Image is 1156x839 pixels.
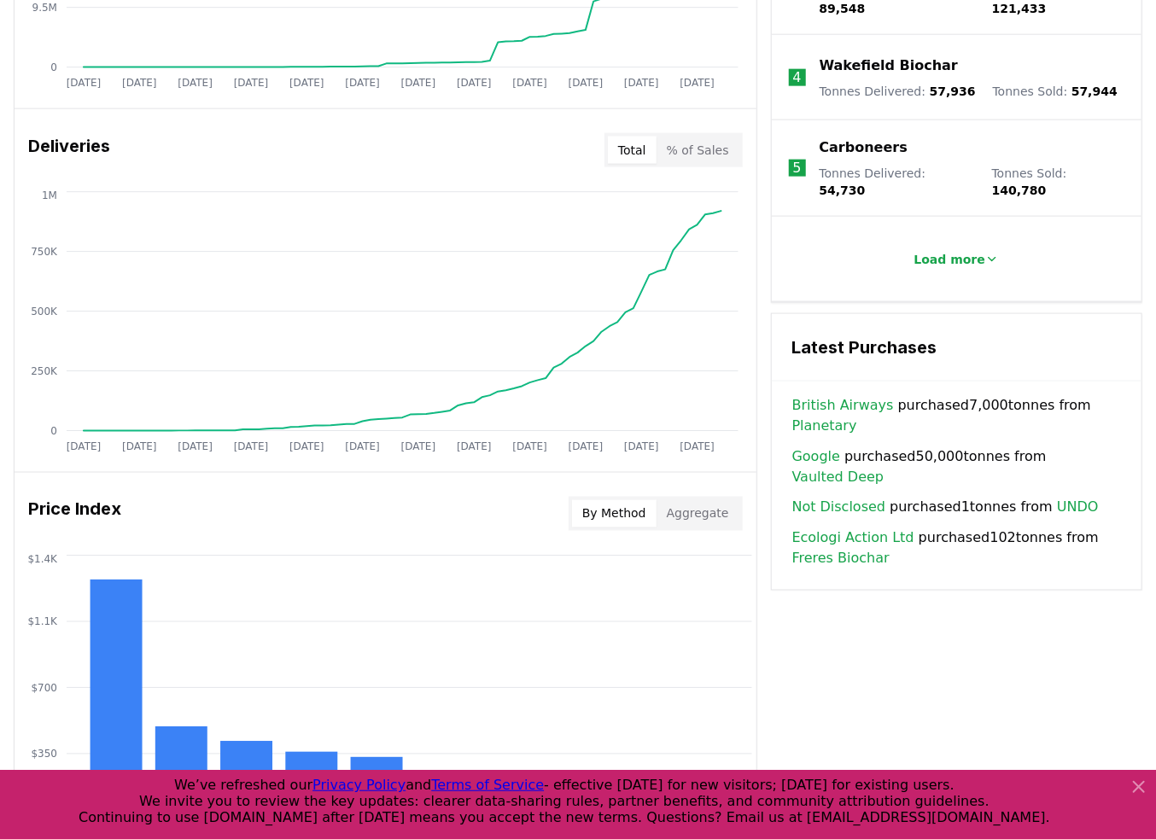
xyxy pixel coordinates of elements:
tspan: 0 [50,425,57,437]
a: British Airways [792,395,894,416]
p: 4 [793,67,802,88]
p: Tonnes Sold : [992,165,1124,199]
span: 89,548 [820,2,866,15]
p: Tonnes Sold : [993,83,1118,100]
tspan: 750K [31,246,58,258]
tspan: $350 [31,749,57,760]
h3: Latest Purchases [792,335,1121,360]
button: Load more [901,242,1013,277]
tspan: $700 [31,682,57,694]
tspan: [DATE] [512,440,547,452]
tspan: [DATE] [512,77,547,89]
a: Wakefield Biochar [820,55,958,76]
p: Tonnes Delivered : [820,83,976,100]
h3: Deliveries [28,133,110,167]
span: purchased 7,000 tonnes from [792,395,1121,436]
tspan: [DATE] [67,77,102,89]
tspan: [DATE] [234,77,269,89]
a: Not Disclosed [792,498,886,518]
p: 5 [793,158,802,178]
tspan: [DATE] [345,77,380,89]
a: Ecologi Action Ltd [792,528,914,549]
tspan: [DATE] [401,440,436,452]
span: 140,780 [992,184,1047,197]
span: purchased 50,000 tonnes from [792,446,1121,487]
a: Planetary [792,416,857,436]
tspan: [DATE] [67,440,102,452]
tspan: [DATE] [624,440,659,452]
span: 57,944 [1071,84,1118,98]
a: UNDO [1057,498,1099,518]
tspan: [DATE] [624,77,659,89]
tspan: 250K [31,365,58,377]
tspan: $1.4K [27,553,58,565]
p: Load more [914,251,986,268]
span: purchased 102 tonnes from [792,528,1121,569]
tspan: [DATE] [178,440,213,452]
tspan: [DATE] [122,440,157,452]
tspan: [DATE] [178,77,213,89]
tspan: 500K [31,306,58,318]
tspan: [DATE] [345,440,380,452]
tspan: [DATE] [680,77,715,89]
a: Google [792,446,840,467]
tspan: 1M [42,189,57,201]
tspan: [DATE] [457,77,492,89]
button: By Method [572,500,657,527]
button: Total [608,137,657,164]
tspan: [DATE] [680,440,715,452]
tspan: [DATE] [289,440,324,452]
tspan: [DATE] [122,77,157,89]
button: Aggregate [657,500,739,527]
tspan: [DATE] [289,77,324,89]
span: purchased 1 tonnes from [792,498,1099,518]
tspan: [DATE] [401,77,436,89]
span: 54,730 [820,184,866,197]
tspan: [DATE] [569,440,604,452]
tspan: 9.5M [32,2,57,14]
span: 121,433 [992,2,1047,15]
tspan: [DATE] [569,77,604,89]
tspan: [DATE] [457,440,492,452]
span: 57,936 [930,84,976,98]
tspan: $1.1K [27,616,58,628]
tspan: 0 [50,61,57,73]
p: Tonnes Delivered : [820,165,975,199]
tspan: [DATE] [234,440,269,452]
a: Freres Biochar [792,549,890,569]
button: % of Sales [657,137,739,164]
h3: Price Index [28,497,121,531]
a: Carboneers [820,137,908,158]
a: Vaulted Deep [792,467,885,487]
